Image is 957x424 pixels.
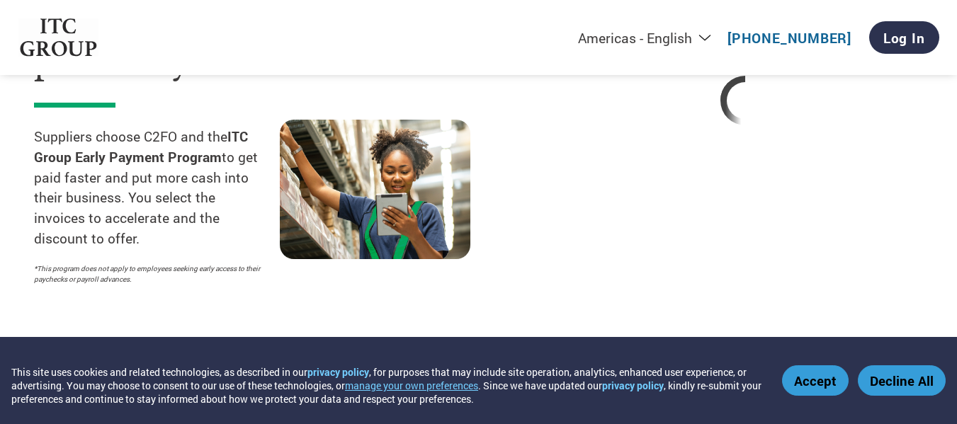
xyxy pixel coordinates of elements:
a: [PHONE_NUMBER] [727,29,851,47]
p: *This program does not apply to employees seeking early access to their paychecks or payroll adva... [34,263,266,285]
button: Decline All [858,365,946,396]
a: privacy policy [307,365,369,379]
a: privacy policy [602,379,664,392]
p: Suppliers choose C2FO and the to get paid faster and put more cash into their business. You selec... [34,127,280,249]
strong: ITC Group Early Payment Program [34,127,248,166]
a: Log In [869,21,939,54]
img: ITC Group [18,18,99,57]
div: This site uses cookies and related technologies, as described in our , for purposes that may incl... [11,365,761,406]
img: supply chain worker [280,120,470,259]
button: manage your own preferences [345,379,478,392]
button: Accept [782,365,849,396]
